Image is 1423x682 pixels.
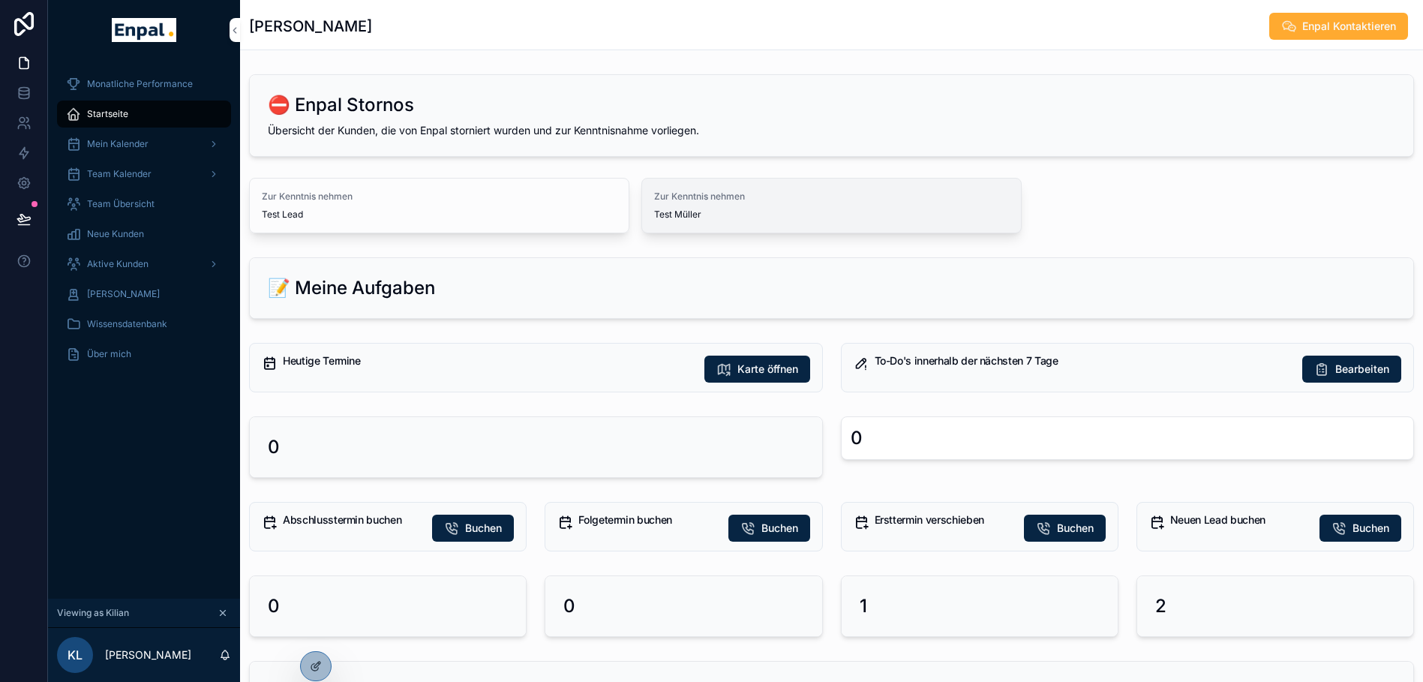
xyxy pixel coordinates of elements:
[249,178,629,233] a: Zur Kenntnis nehmenTest Lead
[57,71,231,98] a: Monatliche Performance
[1335,362,1389,377] span: Bearbeiten
[737,362,798,377] span: Karte öffnen
[860,594,867,618] h2: 1
[105,647,191,662] p: [PERSON_NAME]
[268,435,280,459] h2: 0
[57,311,231,338] a: Wissensdatenbank
[87,78,193,90] span: Monatliche Performance
[57,607,129,619] span: Viewing as Kilian
[87,228,144,240] span: Neue Kunden
[1302,19,1396,34] span: Enpal Kontaktieren
[875,515,1012,525] h5: Ersttermin verschieben
[87,168,152,180] span: Team Kalender
[268,594,280,618] h2: 0
[57,101,231,128] a: Startseite
[1352,521,1389,536] span: Buchen
[57,281,231,308] a: [PERSON_NAME]
[1024,515,1106,542] button: Buchen
[1057,521,1094,536] span: Buchen
[851,426,863,450] div: 0
[283,515,420,525] h5: Abschlusstermin buchen
[875,356,1291,366] h5: To-Do's innerhalb der nächsten 7 Tage
[68,646,83,664] span: KL
[262,209,617,221] span: Test Lead
[268,93,414,117] h2: ⛔ Enpal Stornos
[57,251,231,278] a: Aktive Kunden
[761,521,798,536] span: Buchen
[704,356,810,383] button: Karte öffnen
[465,521,502,536] span: Buchen
[57,131,231,158] a: Mein Kalender
[87,258,149,270] span: Aktive Kunden
[563,594,575,618] h2: 0
[48,60,240,387] div: scrollable content
[1319,515,1401,542] button: Buchen
[87,198,155,210] span: Team Übersicht
[654,191,1009,203] span: Zur Kenntnis nehmen
[112,18,176,42] img: App logo
[87,138,149,150] span: Mein Kalender
[87,288,160,300] span: [PERSON_NAME]
[578,515,716,525] h5: Folgetermin buchen
[1170,515,1307,525] h5: Neuen Lead buchen
[1302,356,1401,383] button: Bearbeiten
[641,178,1022,233] a: Zur Kenntnis nehmenTest Müller
[57,191,231,218] a: Team Übersicht
[268,124,699,137] span: Übersicht der Kunden, die von Enpal storniert wurden und zur Kenntnisnahme vorliegen.
[654,209,1009,221] span: Test Müller
[87,348,131,360] span: Über mich
[57,341,231,368] a: Über mich
[57,161,231,188] a: Team Kalender
[432,515,514,542] button: Buchen
[57,221,231,248] a: Neue Kunden
[1269,13,1408,40] button: Enpal Kontaktieren
[249,16,372,37] h1: [PERSON_NAME]
[87,318,167,330] span: Wissensdatenbank
[728,515,810,542] button: Buchen
[1155,594,1166,618] h2: 2
[87,108,128,120] span: Startseite
[268,276,435,300] h2: 📝 Meine Aufgaben
[283,356,692,366] h5: Heutige Termine
[262,191,617,203] span: Zur Kenntnis nehmen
